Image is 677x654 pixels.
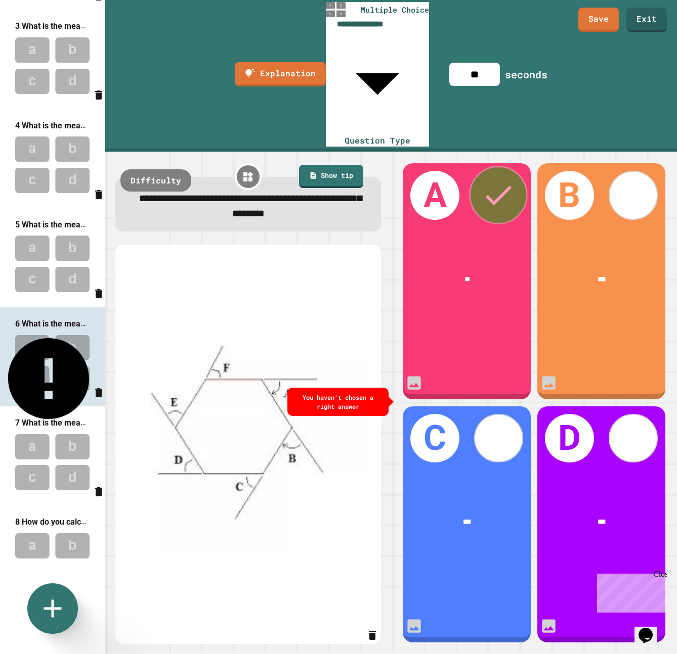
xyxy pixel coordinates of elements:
span: 4 What is the measure of one exterior angle of a square? [15,120,222,130]
span: 8 How do you calculate the measure of each exterior angle of a regular polygon if n represents th... [15,517,439,527]
h1: A [410,171,459,219]
button: Delete question [93,184,105,203]
span: 3 What is the measure of one exterior angle of an equilateral triangle? [15,21,270,31]
span: Multiple Choice [361,4,429,16]
h1: C [410,414,459,462]
span: 5 What is the measure of one exterior of a regular pentagon? [15,219,237,229]
button: Delete question [93,383,105,402]
iframe: chat widget [634,614,667,644]
a: Exit [626,8,667,32]
div: Chat with us now!Close [4,4,70,64]
h1: D [545,414,594,462]
h1: B [545,171,594,219]
span: Question Type [345,135,410,146]
a: Show tip [299,165,363,188]
a: Save [578,8,619,32]
a: Explanation [235,62,326,86]
button: Delete question [93,85,105,104]
span: 6 What is the measure of one exterior angle of a regular hexagon? [15,318,257,329]
iframe: chat widget [593,570,667,613]
div: seconds [505,67,547,82]
button: Delete question [93,482,105,501]
div: You haven't chosen a right answer [292,393,384,411]
div: Difficulty [120,169,191,192]
button: Delete question [93,283,105,302]
img: quiz-media%2FJfuwtiQzXhfy8DfcEHeS [125,257,371,631]
img: multiple-choice-thumbnail.png [326,2,346,17]
span: 7 What is the measure of one exterior angle of a regular octagon? [15,417,255,428]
